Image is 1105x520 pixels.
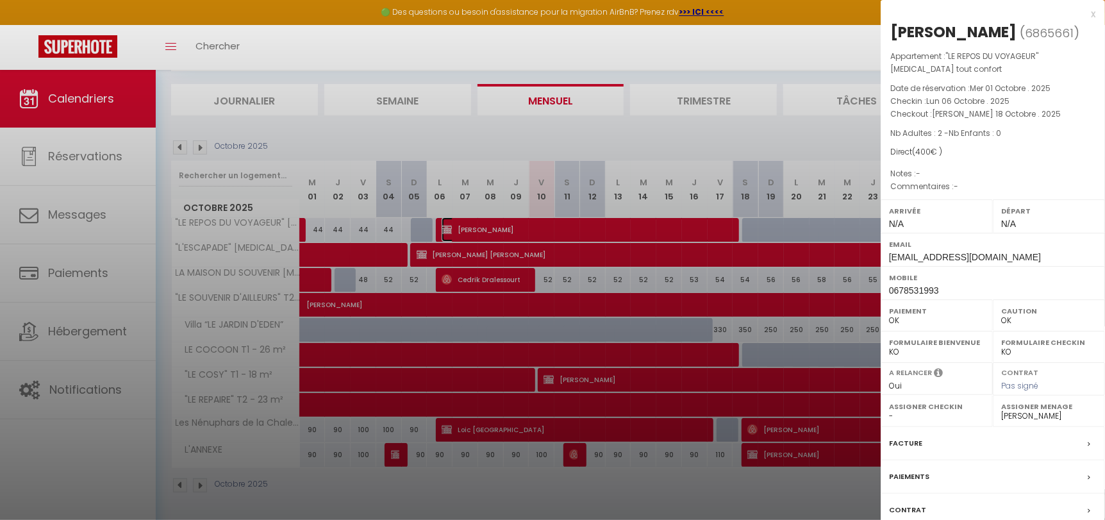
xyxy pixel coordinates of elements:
[1001,367,1038,376] label: Contrat
[890,95,1095,108] p: Checkin :
[1001,219,1016,229] span: N/A
[889,238,1097,251] label: Email
[1025,25,1074,41] span: 6865661
[890,108,1095,121] p: Checkout :
[916,168,920,179] span: -
[890,128,1001,138] span: Nb Adultes : 2 -
[889,503,926,517] label: Contrat
[1001,380,1038,391] span: Pas signé
[934,367,943,382] i: Sélectionner OUI si vous souhaiter envoyer les séquences de messages post-checkout
[890,180,1095,193] p: Commentaires :
[890,51,1038,74] span: "LE REPOS DU VOYAGEUR" [MEDICAL_DATA] tout confort
[889,285,939,296] span: 0678531993
[932,108,1061,119] span: [PERSON_NAME] 18 Octobre . 2025
[889,252,1041,262] span: [EMAIL_ADDRESS][DOMAIN_NAME]
[926,96,1009,106] span: Lun 06 Octobre . 2025
[970,83,1051,94] span: Mer 01 Octobre . 2025
[889,305,985,317] label: Paiement
[889,219,904,229] span: N/A
[1001,305,1097,317] label: Caution
[890,50,1095,76] p: Appartement :
[889,400,985,413] label: Assigner Checkin
[949,128,1001,138] span: Nb Enfants : 0
[889,336,985,349] label: Formulaire Bienvenue
[890,82,1095,95] p: Date de réservation :
[1001,336,1097,349] label: Formulaire Checkin
[890,146,1095,158] div: Direct
[890,167,1095,180] p: Notes :
[889,470,929,483] label: Paiements
[1020,24,1079,42] span: ( )
[890,22,1017,42] div: [PERSON_NAME]
[889,205,985,217] label: Arrivée
[889,437,922,450] label: Facture
[889,367,932,378] label: A relancer
[881,6,1095,22] div: x
[915,146,931,157] span: 400
[1001,205,1097,217] label: Départ
[889,271,1097,284] label: Mobile
[912,146,942,157] span: ( € )
[954,181,958,192] span: -
[1001,400,1097,413] label: Assigner Menage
